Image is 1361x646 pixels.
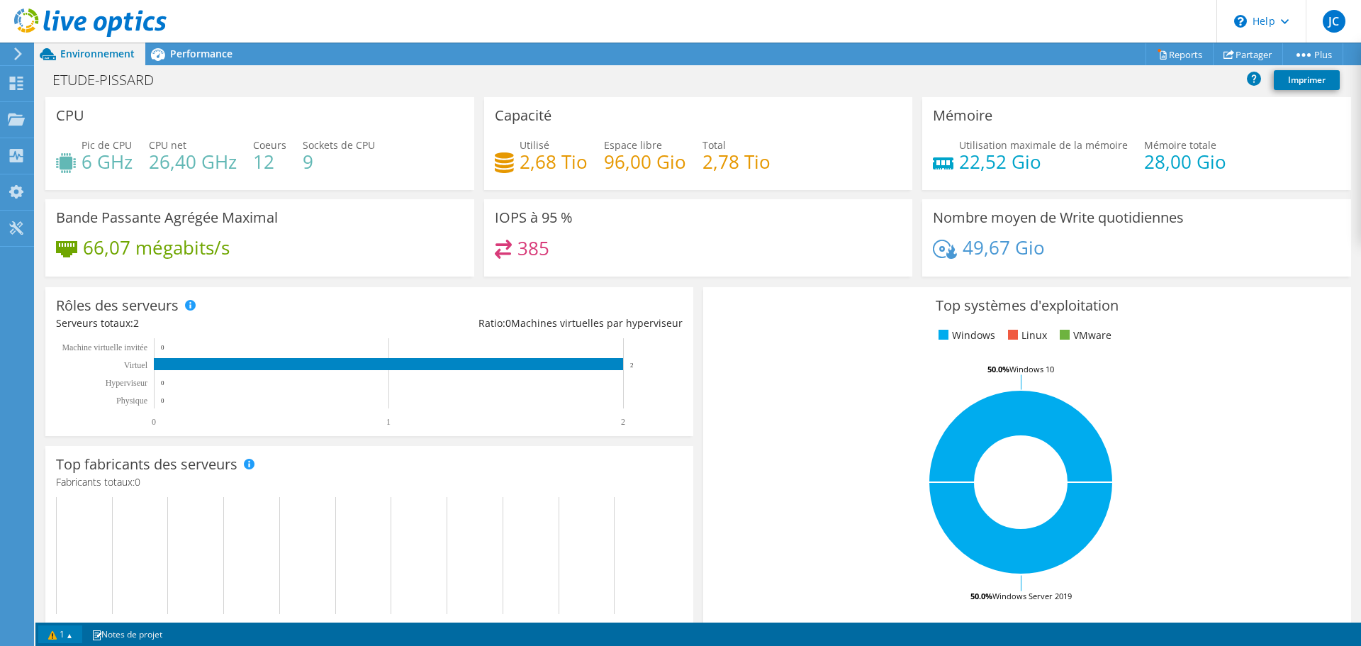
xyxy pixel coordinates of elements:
[1274,70,1340,90] a: Imprimer
[82,138,132,152] span: Pic de CPU
[124,360,148,370] text: Virtuel
[60,47,135,60] span: Environnement
[505,316,511,330] span: 0
[959,154,1128,169] h4: 22,52 Gio
[1146,43,1214,65] a: Reports
[1213,43,1283,65] a: Partager
[604,154,686,169] h4: 96,00 Gio
[630,362,634,369] text: 2
[604,138,662,152] span: Espace libre
[135,475,140,489] span: 0
[933,108,992,123] h3: Mémoire
[149,154,237,169] h4: 26,40 GHz
[253,138,286,152] span: Coeurs
[161,344,164,351] text: 0
[963,240,1045,255] h4: 49,67 Gio
[152,417,156,427] text: 0
[161,379,164,386] text: 0
[1323,10,1345,33] span: JC
[520,138,549,152] span: Utilisé
[56,474,683,490] h4: Fabricants totaux:
[495,108,551,123] h3: Capacité
[303,154,375,169] h4: 9
[106,378,147,388] text: Hyperviseur
[56,108,84,123] h3: CPU
[714,298,1340,313] h3: Top systèmes d'exploitation
[992,591,1072,601] tspan: Windows Server 2019
[520,154,588,169] h4: 2,68 Tio
[133,316,139,330] span: 2
[369,316,683,331] div: Ratio: Machines virtuelles par hyperviseur
[1004,328,1047,343] li: Linux
[1282,43,1343,65] a: Plus
[303,138,375,152] span: Sockets de CPU
[959,138,1128,152] span: Utilisation maximale de la mémoire
[62,343,147,352] tspan: Machine virtuelle invitée
[1009,364,1054,374] tspan: Windows 10
[56,210,278,225] h3: Bande Passante Agrégée Maximal
[517,240,549,256] h4: 385
[46,72,176,88] h1: ETUDE-PISSARD
[970,591,992,601] tspan: 50.0%
[56,457,237,472] h3: Top fabricants des serveurs
[1056,328,1111,343] li: VMware
[621,417,625,427] text: 2
[253,154,286,169] h4: 12
[1144,138,1216,152] span: Mémoire totale
[83,240,230,255] h4: 66,07 mégabits/s
[702,154,771,169] h4: 2,78 Tio
[82,154,133,169] h4: 6 GHz
[935,328,995,343] li: Windows
[38,625,82,643] a: 1
[495,210,573,225] h3: IOPS à 95 %
[56,316,369,331] div: Serveurs totaux:
[1234,15,1247,28] svg: \n
[933,210,1184,225] h3: Nombre moyen de Write quotidiennes
[161,397,164,404] text: 0
[1144,154,1226,169] h4: 28,00 Gio
[116,396,147,406] text: Physique
[170,47,233,60] span: Performance
[149,138,186,152] span: CPU net
[987,364,1009,374] tspan: 50.0%
[56,298,179,313] h3: Rôles des serveurs
[386,417,391,427] text: 1
[82,625,172,643] a: Notes de projet
[702,138,726,152] span: Total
